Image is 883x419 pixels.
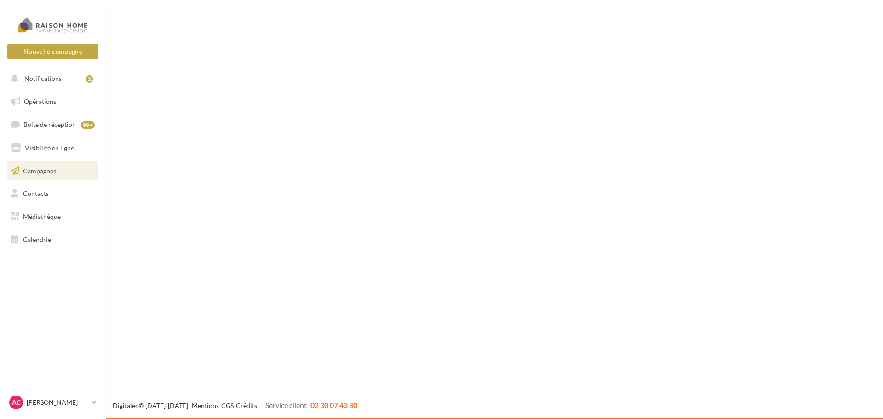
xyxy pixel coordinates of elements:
a: Médiathèque [6,207,100,226]
a: Calendrier [6,230,100,249]
div: 99+ [81,121,95,129]
button: Notifications 2 [6,69,97,88]
span: Notifications [24,75,62,82]
p: [PERSON_NAME] [27,398,88,407]
span: AC [12,398,21,407]
span: Opérations [24,98,56,105]
span: Campagnes [23,166,56,174]
a: Boîte de réception99+ [6,115,100,134]
span: Boîte de réception [23,121,76,128]
a: Campagnes [6,161,100,181]
a: Digitaleo [113,402,139,409]
span: Calendrier [23,235,54,243]
span: Médiathèque [23,212,61,220]
a: Contacts [6,184,100,203]
span: © [DATE]-[DATE] - - - [113,402,357,409]
span: Service client [265,401,307,409]
a: AC [PERSON_NAME] [7,394,98,411]
span: Visibilité en ligne [25,144,74,152]
a: Visibilité en ligne [6,138,100,158]
div: 2 [86,75,93,83]
a: Mentions [192,402,219,409]
span: 02 30 07 43 80 [310,401,357,409]
span: Contacts [23,189,49,197]
a: Opérations [6,92,100,111]
a: Crédits [236,402,257,409]
a: CGS [221,402,234,409]
button: Nouvelle campagne [7,44,98,59]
